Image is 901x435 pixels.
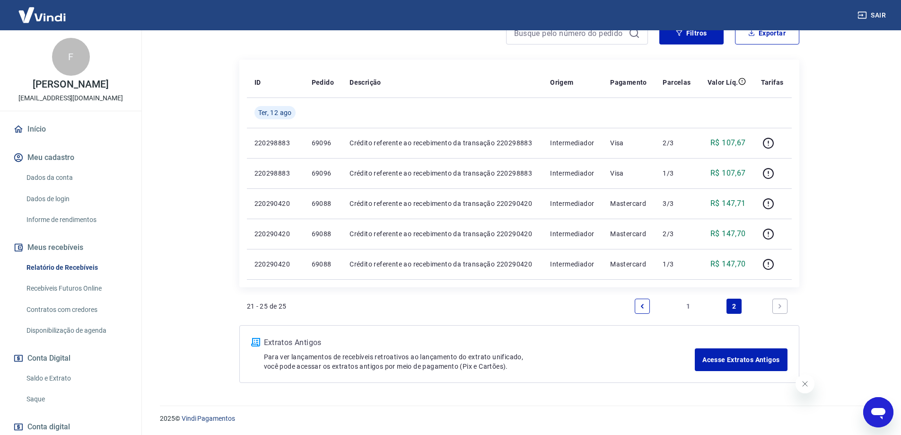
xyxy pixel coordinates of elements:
[659,22,724,44] button: Filtros
[350,259,535,269] p: Crédito referente ao recebimento da transação 220290420
[23,369,130,388] a: Saldo e Extrato
[258,108,292,117] span: Ter, 12 ago
[312,229,335,239] p: 69088
[350,78,381,87] p: Descrição
[710,258,746,270] p: R$ 147,70
[312,138,335,148] p: 69096
[631,295,792,318] ul: Pagination
[681,299,696,314] a: Page 1
[350,138,535,148] p: Crédito referente ao recebimento da transação 220298883
[23,210,130,230] a: Informe de rendimentos
[635,299,650,314] a: Previous page
[11,237,130,258] button: Meus recebíveis
[350,199,535,208] p: Crédito referente ao recebimento da transação 220290420
[610,259,647,269] p: Mastercard
[254,138,297,148] p: 220298883
[856,7,890,24] button: Sair
[247,302,287,311] p: 21 - 25 de 25
[312,169,335,178] p: 69096
[160,414,878,424] p: 2025 ©
[27,420,70,434] span: Conta digital
[23,321,130,340] a: Disponibilização de agenda
[610,78,647,87] p: Pagamento
[254,199,297,208] p: 220290420
[761,78,784,87] p: Tarifas
[514,26,625,40] input: Busque pelo número do pedido
[796,374,814,393] iframe: Fechar mensagem
[11,147,130,168] button: Meu cadastro
[710,137,746,149] p: R$ 107,67
[610,169,647,178] p: Visa
[550,78,573,87] p: Origem
[23,390,130,409] a: Saque
[663,229,691,239] p: 2/3
[312,259,335,269] p: 69088
[550,229,595,239] p: Intermediador
[254,169,297,178] p: 220298883
[695,348,787,371] a: Acesse Extratos Antigos
[550,138,595,148] p: Intermediador
[182,415,235,422] a: Vindi Pagamentos
[23,300,130,320] a: Contratos com credores
[11,119,130,140] a: Início
[772,299,787,314] a: Next page
[6,7,79,14] span: Olá! Precisa de ajuda?
[726,299,742,314] a: Page 2 is your current page
[52,38,90,76] div: F
[610,199,647,208] p: Mastercard
[610,138,647,148] p: Visa
[610,229,647,239] p: Mastercard
[710,168,746,179] p: R$ 107,67
[11,0,73,29] img: Vindi
[710,228,746,240] p: R$ 147,70
[312,78,334,87] p: Pedido
[708,78,738,87] p: Valor Líq.
[663,138,691,148] p: 2/3
[312,199,335,208] p: 69088
[550,169,595,178] p: Intermediador
[251,338,260,346] img: ícone
[735,22,799,44] button: Exportar
[23,189,130,209] a: Dados de login
[18,93,123,103] p: [EMAIL_ADDRESS][DOMAIN_NAME]
[663,259,691,269] p: 1/3
[350,169,535,178] p: Crédito referente ao recebimento da transação 220298883
[254,78,261,87] p: ID
[663,199,691,208] p: 3/3
[23,168,130,187] a: Dados da conta
[863,397,893,427] iframe: Botão para abrir a janela de mensagens
[33,80,108,89] p: [PERSON_NAME]
[550,259,595,269] p: Intermediador
[264,337,695,348] p: Extratos Antigos
[11,348,130,369] button: Conta Digital
[254,259,297,269] p: 220290420
[663,169,691,178] p: 1/3
[350,229,535,239] p: Crédito referente ao recebimento da transação 220290420
[550,199,595,208] p: Intermediador
[254,229,297,239] p: 220290420
[23,258,130,277] a: Relatório de Recebíveis
[663,78,691,87] p: Parcelas
[710,198,746,209] p: R$ 147,71
[23,279,130,298] a: Recebíveis Futuros Online
[264,352,695,371] p: Para ver lançamentos de recebíveis retroativos ao lançamento do extrato unificado, você pode aces...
